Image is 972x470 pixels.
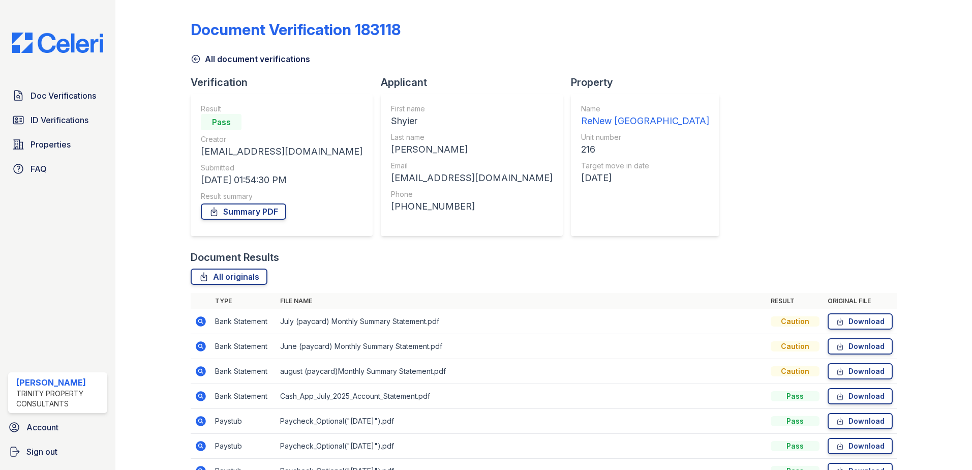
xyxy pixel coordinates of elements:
[771,366,819,376] div: Caution
[828,438,893,454] a: Download
[828,388,893,404] a: Download
[391,114,553,128] div: Shyier
[201,104,362,114] div: Result
[211,359,276,384] td: Bank Statement
[31,114,88,126] span: ID Verifications
[8,85,107,106] a: Doc Verifications
[391,142,553,157] div: [PERSON_NAME]
[201,114,241,130] div: Pass
[581,132,709,142] div: Unit number
[276,293,767,309] th: File name
[211,293,276,309] th: Type
[771,341,819,351] div: Caution
[191,269,267,285] a: All originals
[31,163,47,175] span: FAQ
[8,159,107,179] a: FAQ
[391,189,553,199] div: Phone
[391,161,553,171] div: Email
[26,421,58,433] span: Account
[8,134,107,155] a: Properties
[4,442,111,462] a: Sign out
[191,250,279,265] div: Document Results
[16,389,103,409] div: Trinity Property Consultants
[581,104,709,114] div: Name
[201,144,362,159] div: [EMAIL_ADDRESS][DOMAIN_NAME]
[276,434,767,459] td: Paycheck_Optional("[DATE]").pdf
[8,110,107,130] a: ID Verifications
[391,199,553,214] div: [PHONE_NUMBER]
[201,191,362,201] div: Result summary
[4,417,111,437] a: Account
[26,446,57,458] span: Sign out
[771,441,819,451] div: Pass
[201,173,362,187] div: [DATE] 01:54:30 PM
[211,384,276,409] td: Bank Statement
[31,138,71,151] span: Properties
[767,293,824,309] th: Result
[191,75,381,90] div: Verification
[211,309,276,334] td: Bank Statement
[824,293,897,309] th: Original file
[581,161,709,171] div: Target move in date
[276,409,767,434] td: Paycheck_Optional("[DATE]").pdf
[211,334,276,359] td: Bank Statement
[391,132,553,142] div: Last name
[16,376,103,389] div: [PERSON_NAME]
[201,203,286,220] a: Summary PDF
[211,434,276,459] td: Paystub
[828,313,893,330] a: Download
[391,104,553,114] div: First name
[276,384,767,409] td: Cash_App_July_2025_Account_Statement.pdf
[771,416,819,426] div: Pass
[581,114,709,128] div: ReNew [GEOGRAPHIC_DATA]
[381,75,571,90] div: Applicant
[828,413,893,429] a: Download
[571,75,727,90] div: Property
[4,33,111,53] img: CE_Logo_Blue-a8612792a0a2168367f1c8372b55b34899dd931a85d93a1a3d3e32e68fde9ad4.png
[771,316,819,327] div: Caution
[201,134,362,144] div: Creator
[276,334,767,359] td: June (paycard) Monthly Summary Statement.pdf
[828,363,893,379] a: Download
[276,309,767,334] td: July (paycard) Monthly Summary Statement.pdf
[191,20,401,39] div: Document Verification 183118
[771,391,819,401] div: Pass
[391,171,553,185] div: [EMAIL_ADDRESS][DOMAIN_NAME]
[276,359,767,384] td: august (paycard)Monthly Summary Statement.pdf
[581,104,709,128] a: Name ReNew [GEOGRAPHIC_DATA]
[828,338,893,355] a: Download
[581,142,709,157] div: 216
[201,163,362,173] div: Submitted
[581,171,709,185] div: [DATE]
[211,409,276,434] td: Paystub
[191,53,310,65] a: All document verifications
[31,90,96,102] span: Doc Verifications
